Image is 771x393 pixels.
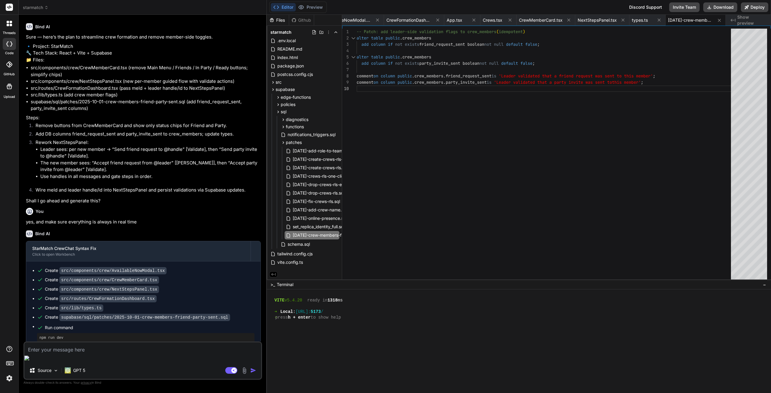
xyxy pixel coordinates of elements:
[275,315,288,320] span: press
[31,92,261,98] li: src/lib/types.ts (add crew member flags)
[274,315,275,320] span: ➜
[373,73,378,79] span: on
[371,61,385,66] span: column
[578,17,617,23] span: NextStepsPanel.tsx
[494,80,612,85] span: 'Leader validated that a party invite was sent to
[405,42,419,47] span: exists
[286,117,308,123] span: diagnostics
[280,309,293,315] span: Local
[381,80,395,85] span: column
[59,276,159,284] code: src/components/crew/CrewMemberCard.tsx
[641,80,643,85] span: ;
[40,173,261,180] li: Use handles in all messages and gate steps in order.
[281,109,286,115] span: sql
[292,215,348,222] span: [DATE]-online-presence.sql
[289,17,314,23] div: Github
[405,61,419,66] span: exists
[292,198,341,205] span: [DATE]-fix-crews-rls.sql
[653,73,655,79] span: ;
[483,17,502,23] span: Crews.tsx
[484,42,492,47] span: not
[81,381,92,384] span: privacy
[443,80,446,85] span: .
[499,29,523,34] span: idempotent
[277,62,304,70] span: package.json
[39,335,252,340] pre: npm run dev
[371,54,383,60] span: table
[494,42,504,47] span: null
[73,367,85,373] p: GPT 5
[26,241,251,261] button: StarMatch CrewChat Syntax FixClick to open Workbench
[31,131,261,139] li: Add DB columns friend_request_sent and party_invite_sent to crew_members; update types.
[632,17,648,23] span: types.ts
[292,223,345,230] span: set_replica_identity_full.sql
[419,42,484,47] span: friend_request_sent boolean
[342,35,349,41] div: 2
[398,80,412,85] span: public
[45,305,103,311] div: Create
[286,139,302,145] span: patches
[40,160,261,173] li: The new member sees: “Accept friend request from @leader” [[PERSON_NAME]], then “Accept party inv...
[276,86,295,92] span: supabase
[342,54,349,60] div: 5
[385,35,400,41] span: public
[326,17,371,23] span: AvailableNowModal.tsx
[537,42,540,47] span: ;
[45,286,159,292] div: Create
[381,73,395,79] span: column
[342,67,349,73] div: 7
[412,80,414,85] span: .
[496,29,499,34] span: (
[4,373,14,383] img: settings
[492,73,496,79] span: is
[287,241,311,248] span: schema.sql
[402,54,431,60] span: crew_members
[277,259,304,266] span: vite.config.ts
[338,298,343,303] span: ms
[292,173,360,180] span: [DATE]-crews-rls-one-click-fix.sql
[400,54,402,60] span: .
[414,80,443,85] span: crew_members
[23,380,262,385] p: Always double-check its answers. Your in Bind
[349,54,357,60] div: Click to collapse the range.
[31,85,261,92] li: src/routes/CrewFormationDashboard.tsx (pass meId + leader handle/id to NextStepsPanel)
[311,309,321,315] span: 5173
[4,94,15,99] label: Upload
[388,61,393,66] span: if
[59,304,103,312] code: src/lib/types.ts
[342,73,349,79] div: 8
[267,17,289,23] div: Files
[612,80,641,85] span: this member'
[286,124,304,130] span: functions
[349,35,357,41] div: Click to collapse the range.
[419,61,479,66] span: party_invite_sent boolean
[357,29,477,34] span: -- Patch: add leader-side validation flags to crew
[342,60,349,67] div: 6
[400,35,402,41] span: .
[525,42,537,47] span: false
[277,250,313,257] span: tailwind.config.cjs
[321,309,323,315] span: /
[342,29,349,35] div: 1
[277,282,293,288] span: Terminal
[311,315,341,320] span: to show help
[619,73,653,79] span: o this member'
[357,80,373,85] span: comment
[31,187,261,195] li: Wire meId and leader handle/id into NextStepsPanel and persist validations via Supabase updates.
[327,298,338,303] span: 1318
[274,298,285,303] span: VITE
[4,72,15,77] label: GitHub
[45,277,159,283] div: Create
[342,41,349,48] div: 3
[38,367,52,373] p: Source
[53,368,58,373] img: Pick Models
[35,24,50,30] h6: Bind AI
[520,61,532,66] span: false
[281,101,295,108] span: policies
[292,156,364,163] span: [DATE]-create-crews-rls-explicit.sql
[26,114,261,121] p: Steps:
[357,54,369,60] span: alter
[65,367,71,373] img: GPT 5
[288,315,311,320] span: h + enter
[277,37,296,44] span: .env.local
